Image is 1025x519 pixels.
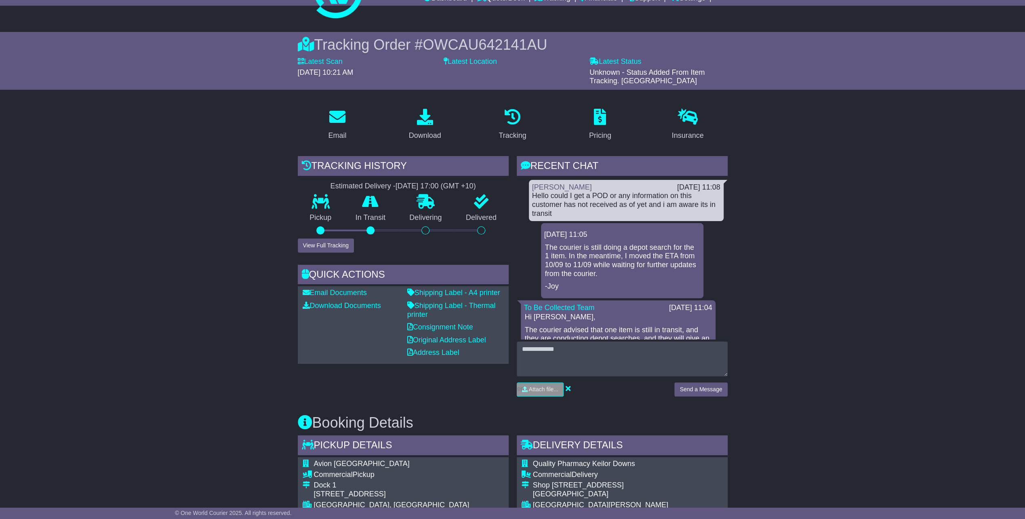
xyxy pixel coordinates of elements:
a: Email [323,106,351,144]
div: [GEOGRAPHIC_DATA], [GEOGRAPHIC_DATA] [314,501,469,510]
div: Pickup Details [298,435,509,457]
span: Commercial [314,470,353,479]
div: [DATE] 17:00 (GMT +10) [396,182,476,191]
div: [DATE] 11:08 [677,183,720,192]
div: Tracking [499,130,526,141]
a: Address Label [407,348,459,357]
h3: Booking Details [298,415,728,431]
div: Estimated Delivery - [298,182,509,191]
p: Hi [PERSON_NAME], [525,313,711,322]
span: OWCAU642141AU [423,36,547,53]
button: Send a Message [674,382,727,397]
div: [GEOGRAPHIC_DATA] [533,490,723,499]
a: Shipping Label - Thermal printer [407,302,496,319]
div: Shop [STREET_ADDRESS] [533,481,723,490]
div: RECENT CHAT [517,156,728,178]
a: Pricing [584,106,617,144]
div: Hello could I get a POD or any information on this customer has not received as of yet and i am a... [532,192,720,218]
div: [STREET_ADDRESS] [314,490,469,499]
a: Consignment Note [407,323,473,331]
a: Original Address Label [407,336,486,344]
a: Email Documents [303,289,367,297]
div: Tracking history [298,156,509,178]
a: To Be Collected Team [524,304,595,312]
div: [GEOGRAPHIC_DATA][PERSON_NAME][GEOGRAPHIC_DATA] [533,501,723,518]
a: Download Documents [303,302,381,310]
div: Pricing [589,130,611,141]
div: [DATE] 11:04 [669,304,712,312]
label: Latest Status [589,57,641,66]
div: Dock 1 [314,481,469,490]
div: Download [409,130,441,141]
div: Delivery [533,470,723,479]
div: Delivery Details [517,435,728,457]
span: [DATE] 10:21 AM [298,68,354,76]
a: Shipping Label - A4 printer [407,289,500,297]
p: Delivering [398,213,454,222]
label: Latest Location [444,57,497,66]
a: [PERSON_NAME] [532,183,592,191]
a: Insurance [667,106,709,144]
div: Quick Actions [298,265,509,287]
span: © One World Courier 2025. All rights reserved. [175,510,292,516]
a: Tracking [493,106,531,144]
span: Quality Pharmacy Keilor Downs [533,460,635,468]
div: [DATE] 11:05 [544,230,700,239]
p: The courier advised that one item is still in transit, and they are conducting depot searches, an... [525,326,711,352]
div: Email [328,130,346,141]
div: Tracking Order # [298,36,728,53]
label: Latest Scan [298,57,343,66]
p: In Transit [343,213,398,222]
p: Delivered [454,213,509,222]
p: -Joy [545,282,699,291]
span: Unknown - Status Added From Item Tracking. [GEOGRAPHIC_DATA] [589,68,705,85]
div: Insurance [672,130,704,141]
button: View Full Tracking [298,238,354,253]
a: Download [404,106,446,144]
span: Commercial [533,470,572,479]
div: Pickup [314,470,469,479]
p: The courier is still doing a depot search for the 1 item. In the meantime, I moved the ETA from 1... [545,243,699,278]
span: Avion [GEOGRAPHIC_DATA] [314,460,410,468]
p: Pickup [298,213,344,222]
